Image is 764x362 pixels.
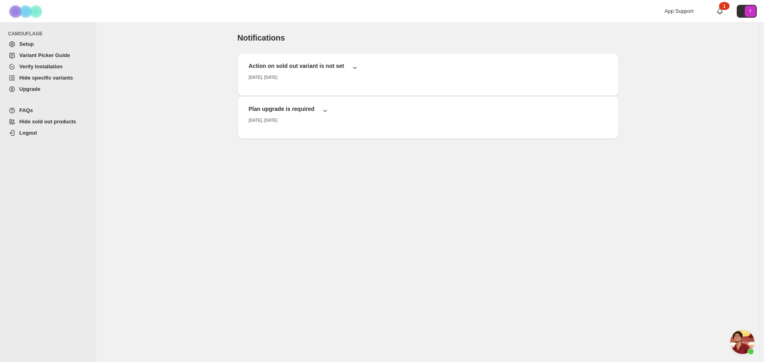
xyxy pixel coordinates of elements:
[5,105,91,116] a: FAQs
[730,330,754,354] div: Mở cuộc trò chuyện
[5,127,91,139] a: Logout
[5,39,91,50] a: Setup
[5,116,91,127] a: Hide sold out products
[19,119,76,125] span: Hide sold out products
[719,2,729,10] div: 1
[5,61,91,72] a: Verify Installation
[5,72,91,84] a: Hide specific variants
[8,31,92,37] span: CAMOUFLAGE
[737,5,757,18] button: Avatar with initials T
[249,118,278,123] small: [DATE], [DATE]
[249,62,344,70] h2: Action on sold out variant is not set
[5,84,91,95] a: Upgrade
[244,102,612,126] button: Plan upgrade is required[DATE], [DATE]
[249,105,315,113] h2: Plan upgrade is required
[19,41,34,47] span: Setup
[249,75,278,80] small: [DATE], [DATE]
[5,50,91,61] a: Variant Picker Guide
[238,33,285,42] span: Notifications
[19,130,37,136] span: Logout
[19,63,63,70] span: Verify Installation
[745,6,756,17] span: Avatar with initials T
[6,0,47,22] img: Camouflage
[19,75,73,81] span: Hide specific variants
[19,86,41,92] span: Upgrade
[19,52,70,58] span: Variant Picker Guide
[716,7,724,15] a: 1
[244,59,612,83] button: Action on sold out variant is not set[DATE], [DATE]
[664,8,693,14] span: App Support
[19,107,33,113] span: FAQs
[749,9,752,14] text: T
